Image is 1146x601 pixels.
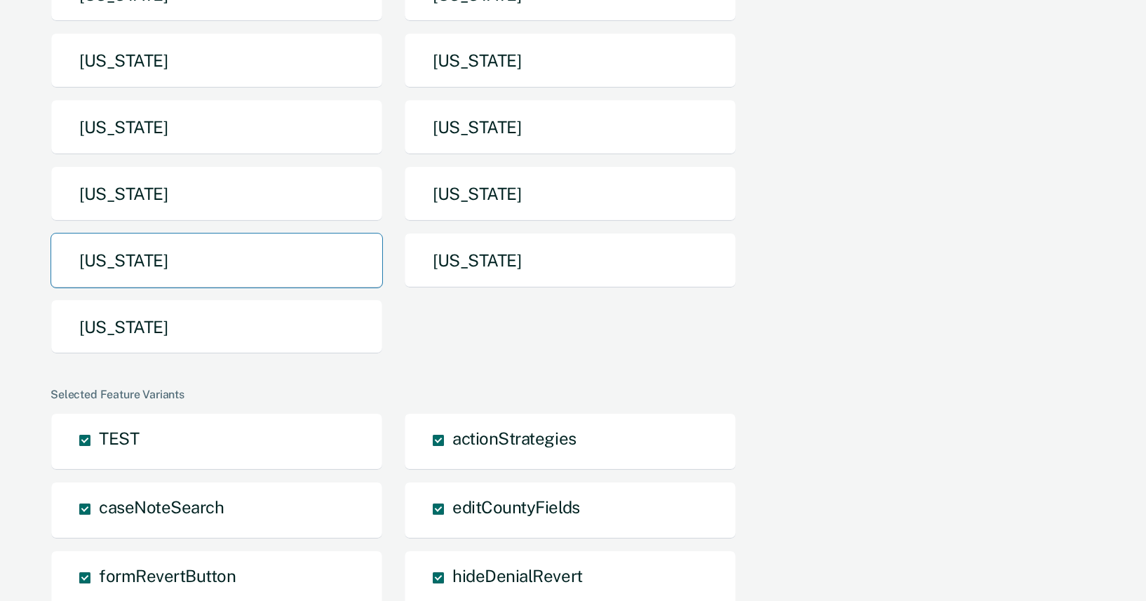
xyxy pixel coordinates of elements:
button: [US_STATE] [404,166,736,222]
button: [US_STATE] [50,100,383,155]
button: [US_STATE] [404,233,736,288]
span: caseNoteSearch [99,497,224,517]
button: [US_STATE] [50,233,383,288]
span: TEST [99,428,139,448]
button: [US_STATE] [404,100,736,155]
span: actionStrategies [452,428,576,448]
button: [US_STATE] [404,33,736,88]
button: [US_STATE] [50,33,383,88]
span: hideDenialRevert [452,566,582,586]
span: editCountyFields [452,497,579,517]
button: [US_STATE] [50,299,383,355]
button: [US_STATE] [50,166,383,222]
div: Selected Feature Variants [50,388,1090,401]
span: formRevertButton [99,566,236,586]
